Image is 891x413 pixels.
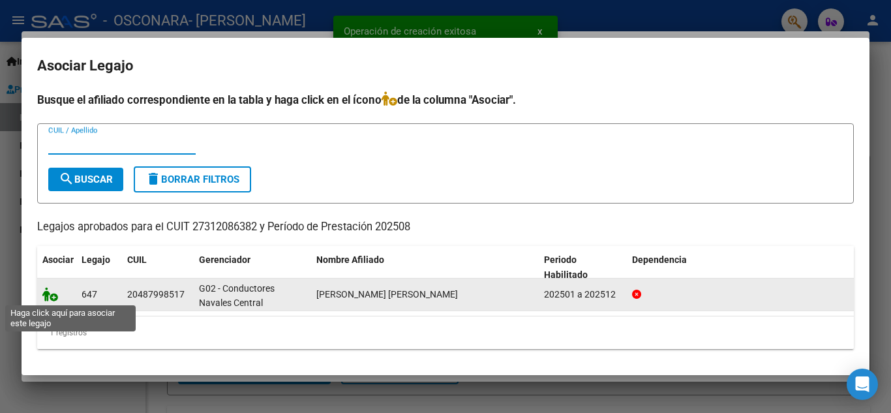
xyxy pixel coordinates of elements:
[544,287,622,302] div: 202501 a 202512
[42,254,74,265] span: Asociar
[82,254,110,265] span: Legajo
[194,246,311,289] datatable-header-cell: Gerenciador
[316,254,384,265] span: Nombre Afiliado
[122,246,194,289] datatable-header-cell: CUIL
[127,254,147,265] span: CUIL
[134,166,251,192] button: Borrar Filtros
[145,171,161,187] mat-icon: delete
[627,246,854,289] datatable-header-cell: Dependencia
[59,171,74,187] mat-icon: search
[311,246,539,289] datatable-header-cell: Nombre Afiliado
[82,289,97,299] span: 647
[37,54,854,78] h2: Asociar Legajo
[145,174,239,185] span: Borrar Filtros
[48,168,123,191] button: Buscar
[199,283,275,309] span: G02 - Conductores Navales Central
[539,246,627,289] datatable-header-cell: Periodo Habilitado
[847,369,878,400] div: Open Intercom Messenger
[59,174,113,185] span: Buscar
[37,219,854,236] p: Legajos aprobados para el CUIT 27312086382 y Período de Prestación 202508
[544,254,588,280] span: Periodo Habilitado
[37,246,76,289] datatable-header-cell: Asociar
[316,289,458,299] span: SEQUEIRA PEDRO AGUSTIN
[76,246,122,289] datatable-header-cell: Legajo
[127,287,185,302] div: 20487998517
[37,316,854,349] div: 1 registros
[199,254,250,265] span: Gerenciador
[632,254,687,265] span: Dependencia
[37,91,854,108] h4: Busque el afiliado correspondiente en la tabla y haga click en el ícono de la columna "Asociar".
